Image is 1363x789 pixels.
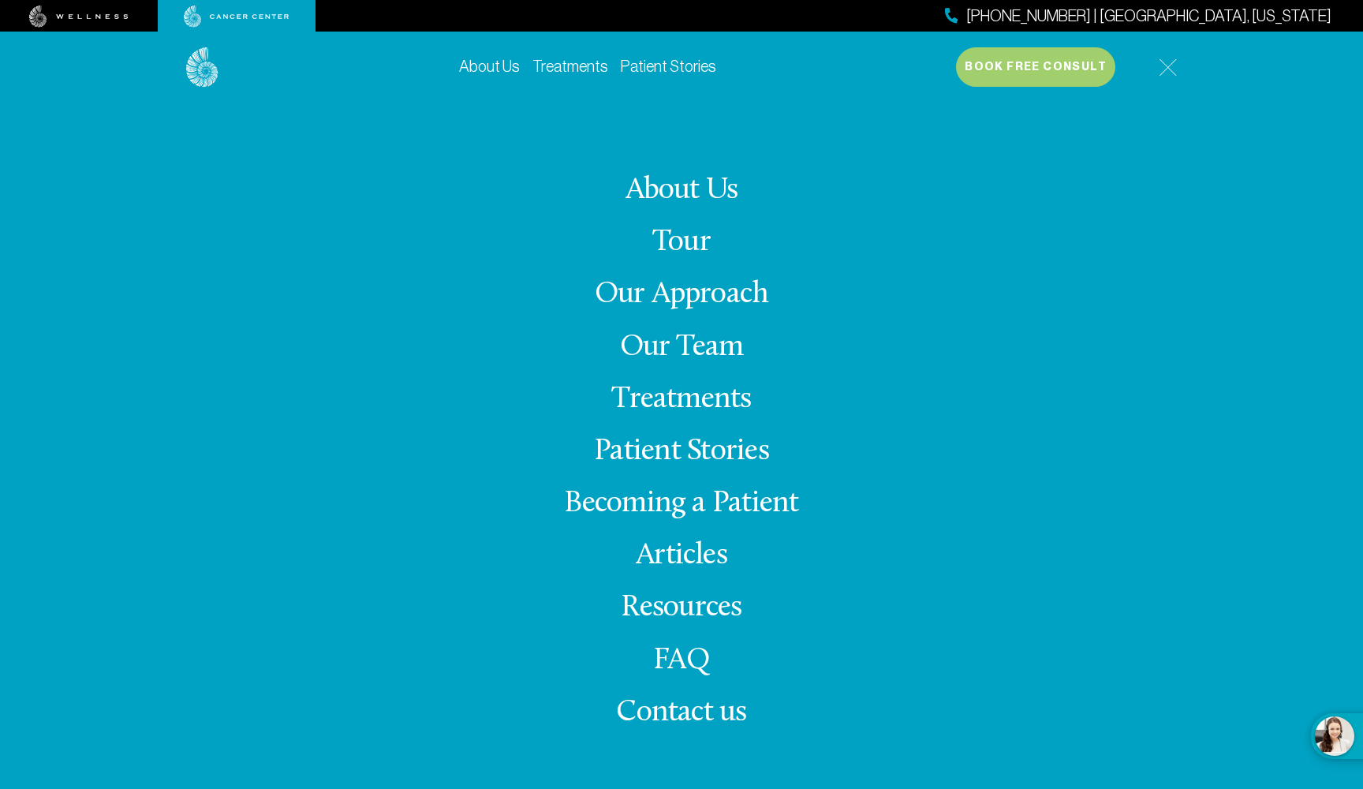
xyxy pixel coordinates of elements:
a: Becoming a Patient [564,488,798,519]
a: Treatments [611,384,751,415]
a: Patient Stories [594,436,769,467]
a: Tour [652,227,711,258]
img: logo [186,47,218,88]
img: cancer center [184,6,289,28]
a: Our Approach [595,279,769,310]
a: Our Team [620,332,744,363]
a: Articles [636,540,727,571]
a: About Us [459,58,520,75]
img: icon-hamburger [1159,58,1177,77]
a: Resources [621,593,741,623]
a: FAQ [653,645,710,676]
span: Contact us [616,697,746,728]
a: About Us [625,175,738,206]
a: Patient Stories [621,58,716,75]
a: Treatments [532,58,608,75]
span: [PHONE_NUMBER] | [GEOGRAPHIC_DATA], [US_STATE] [966,5,1331,28]
button: Book Free Consult [956,47,1115,87]
img: wellness [29,6,129,28]
a: [PHONE_NUMBER] | [GEOGRAPHIC_DATA], [US_STATE] [945,5,1331,28]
